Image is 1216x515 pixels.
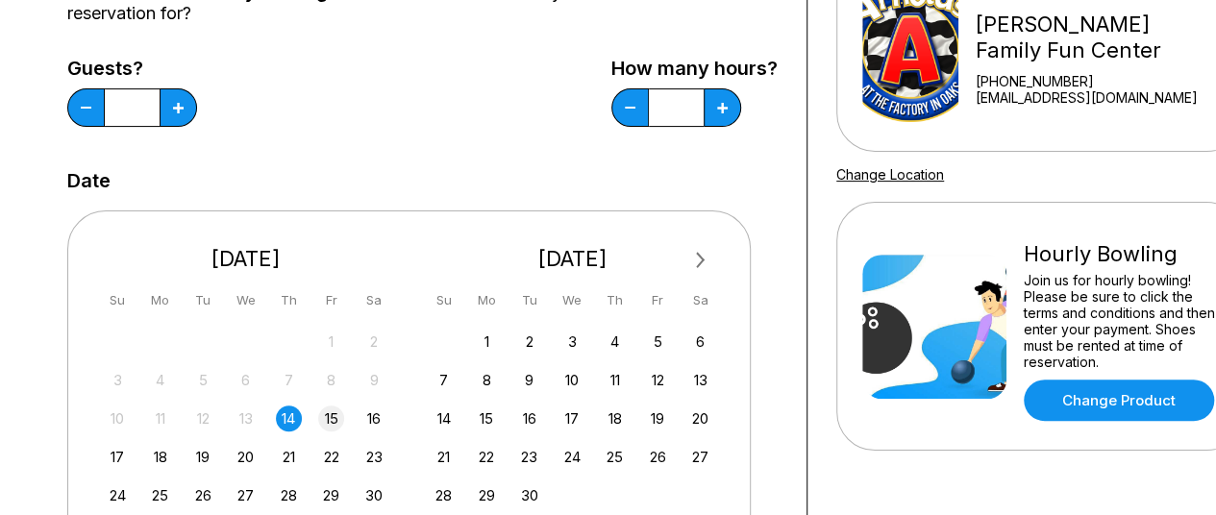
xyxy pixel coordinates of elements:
[318,367,344,393] div: Not available Friday, August 8th, 2025
[1024,380,1214,421] a: Change Product
[147,444,173,470] div: Choose Monday, August 18th, 2025
[276,444,302,470] div: Choose Thursday, August 21st, 2025
[105,444,131,470] div: Choose Sunday, August 17th, 2025
[233,444,259,470] div: Choose Wednesday, August 20th, 2025
[611,58,778,79] label: How many hours?
[361,482,387,508] div: Choose Saturday, August 30th, 2025
[602,329,628,355] div: Choose Thursday, September 4th, 2025
[233,367,259,393] div: Not available Wednesday, August 6th, 2025
[147,405,173,431] div: Not available Monday, August 11th, 2025
[687,405,713,431] div: Choose Saturday, September 20th, 2025
[474,482,500,508] div: Choose Monday, September 29th, 2025
[67,170,111,191] label: Date
[361,329,387,355] div: Not available Saturday, August 2nd, 2025
[559,405,585,431] div: Choose Wednesday, September 17th, 2025
[645,405,671,431] div: Choose Friday, September 19th, 2025
[431,367,457,393] div: Choose Sunday, September 7th, 2025
[361,444,387,470] div: Choose Saturday, August 23rd, 2025
[318,287,344,313] div: Fr
[602,367,628,393] div: Choose Thursday, September 11th, 2025
[318,329,344,355] div: Not available Friday, August 1st, 2025
[276,482,302,508] div: Choose Thursday, August 28th, 2025
[97,246,395,272] div: [DATE]
[687,287,713,313] div: Sa
[276,367,302,393] div: Not available Thursday, August 7th, 2025
[474,329,500,355] div: Choose Monday, September 1st, 2025
[602,405,628,431] div: Choose Thursday, September 18th, 2025
[559,444,585,470] div: Choose Wednesday, September 24th, 2025
[190,405,216,431] div: Not available Tuesday, August 12th, 2025
[67,58,197,79] label: Guests?
[361,405,387,431] div: Choose Saturday, August 16th, 2025
[105,287,131,313] div: Su
[559,367,585,393] div: Choose Wednesday, September 10th, 2025
[105,482,131,508] div: Choose Sunday, August 24th, 2025
[645,367,671,393] div: Choose Friday, September 12th, 2025
[645,329,671,355] div: Choose Friday, September 5th, 2025
[687,329,713,355] div: Choose Saturday, September 6th, 2025
[147,287,173,313] div: Mo
[318,482,344,508] div: Choose Friday, August 29th, 2025
[559,329,585,355] div: Choose Wednesday, September 3rd, 2025
[431,287,457,313] div: Su
[276,287,302,313] div: Th
[361,287,387,313] div: Sa
[190,367,216,393] div: Not available Tuesday, August 5th, 2025
[424,246,722,272] div: [DATE]
[474,444,500,470] div: Choose Monday, September 22nd, 2025
[645,444,671,470] div: Choose Friday, September 26th, 2025
[147,482,173,508] div: Choose Monday, August 25th, 2025
[474,287,500,313] div: Mo
[516,329,542,355] div: Choose Tuesday, September 2nd, 2025
[233,405,259,431] div: Not available Wednesday, August 13th, 2025
[862,255,1006,399] img: Hourly Bowling
[105,405,131,431] div: Not available Sunday, August 10th, 2025
[361,367,387,393] div: Not available Saturday, August 9th, 2025
[431,405,457,431] div: Choose Sunday, September 14th, 2025
[516,405,542,431] div: Choose Tuesday, September 16th, 2025
[431,444,457,470] div: Choose Sunday, September 21st, 2025
[105,367,131,393] div: Not available Sunday, August 3rd, 2025
[190,482,216,508] div: Choose Tuesday, August 26th, 2025
[836,166,944,183] a: Change Location
[190,287,216,313] div: Tu
[233,287,259,313] div: We
[516,482,542,508] div: Choose Tuesday, September 30th, 2025
[147,367,173,393] div: Not available Monday, August 4th, 2025
[429,327,717,508] div: month 2025-09
[687,367,713,393] div: Choose Saturday, September 13th, 2025
[318,405,344,431] div: Choose Friday, August 15th, 2025
[516,444,542,470] div: Choose Tuesday, September 23rd, 2025
[687,444,713,470] div: Choose Saturday, September 27th, 2025
[645,287,671,313] div: Fr
[190,444,216,470] div: Choose Tuesday, August 19th, 2025
[233,482,259,508] div: Choose Wednesday, August 27th, 2025
[474,367,500,393] div: Choose Monday, September 8th, 2025
[685,245,716,276] button: Next Month
[516,287,542,313] div: Tu
[516,367,542,393] div: Choose Tuesday, September 9th, 2025
[276,405,302,431] div: Choose Thursday, August 14th, 2025
[318,444,344,470] div: Choose Friday, August 22nd, 2025
[431,482,457,508] div: Choose Sunday, September 28th, 2025
[559,287,585,313] div: We
[602,287,628,313] div: Th
[602,444,628,470] div: Choose Thursday, September 25th, 2025
[474,405,500,431] div: Choose Monday, September 15th, 2025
